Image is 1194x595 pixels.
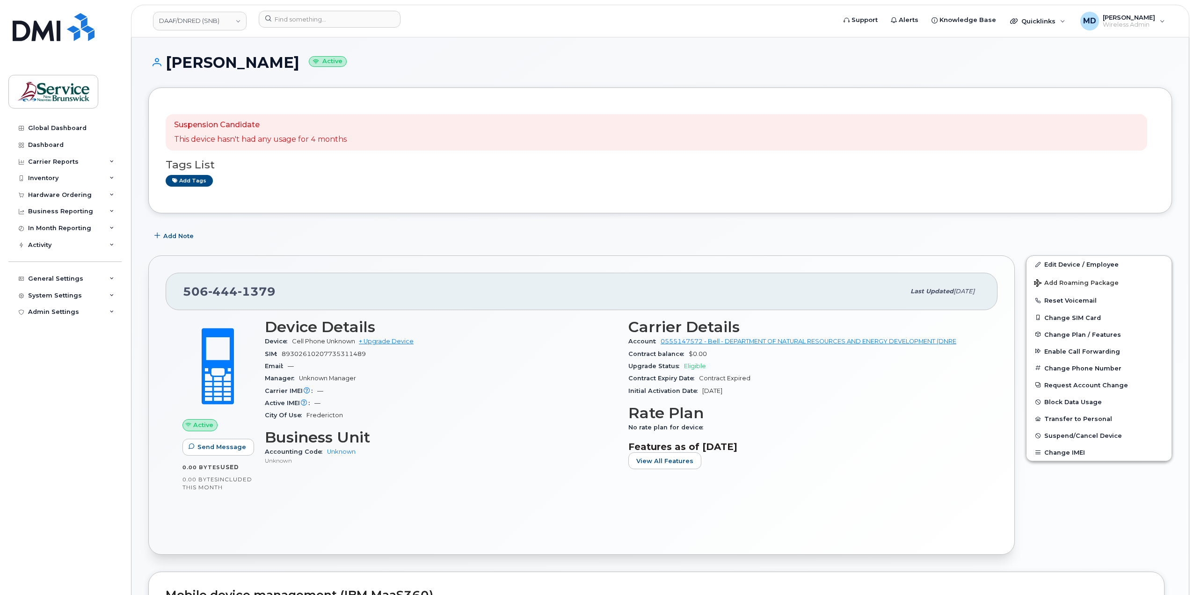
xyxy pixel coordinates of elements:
[265,412,306,419] span: City Of Use
[182,464,220,471] span: 0.00 Bytes
[166,175,213,187] a: Add tags
[238,284,276,298] span: 1379
[1027,292,1172,309] button: Reset Voicemail
[327,448,356,455] a: Unknown
[193,421,213,429] span: Active
[628,441,981,452] h3: Features as of [DATE]
[288,363,294,370] span: —
[265,319,617,335] h3: Device Details
[306,412,343,419] span: Fredericton
[265,448,327,455] span: Accounting Code
[1044,348,1120,355] span: Enable Call Forwarding
[954,288,975,295] span: [DATE]
[628,424,708,431] span: No rate plan for device
[1027,444,1172,461] button: Change IMEI
[265,429,617,446] h3: Business Unit
[265,350,282,357] span: SIM
[182,476,218,483] span: 0.00 Bytes
[309,56,347,67] small: Active
[182,439,254,456] button: Send Message
[163,232,194,240] span: Add Note
[628,375,699,382] span: Contract Expiry Date
[317,387,323,394] span: —
[1027,256,1172,273] a: Edit Device / Employee
[628,350,689,357] span: Contract balance
[689,350,707,357] span: $0.00
[299,375,356,382] span: Unknown Manager
[166,159,1155,171] h3: Tags List
[636,457,693,465] span: View All Features
[910,288,954,295] span: Last updated
[702,387,722,394] span: [DATE]
[1027,377,1172,393] button: Request Account Change
[1027,273,1172,292] button: Add Roaming Package
[265,399,314,406] span: Active IMEI
[314,399,320,406] span: —
[1044,331,1121,338] span: Change Plan / Features
[1027,309,1172,326] button: Change SIM Card
[628,452,701,469] button: View All Features
[699,375,750,382] span: Contract Expired
[265,375,299,382] span: Manager
[359,338,414,345] a: + Upgrade Device
[1027,343,1172,360] button: Enable Call Forwarding
[265,338,292,345] span: Device
[220,464,239,471] span: used
[148,227,202,244] button: Add Note
[1027,326,1172,343] button: Change Plan / Features
[292,338,355,345] span: Cell Phone Unknown
[174,134,347,145] p: This device hasn't had any usage for 4 months
[1027,427,1172,444] button: Suspend/Cancel Device
[1027,410,1172,427] button: Transfer to Personal
[1034,279,1119,288] span: Add Roaming Package
[628,387,702,394] span: Initial Activation Date
[684,363,706,370] span: Eligible
[628,338,661,345] span: Account
[282,350,366,357] span: 89302610207735311489
[197,443,246,451] span: Send Message
[628,319,981,335] h3: Carrier Details
[1044,432,1122,439] span: Suspend/Cancel Device
[1027,393,1172,410] button: Block Data Usage
[174,120,347,131] p: Suspension Candidate
[265,363,288,370] span: Email
[265,387,317,394] span: Carrier IMEI
[183,284,276,298] span: 506
[265,457,617,464] p: Unknown
[148,54,1172,71] h1: [PERSON_NAME]
[661,338,956,345] a: 0555147572 - Bell - DEPARTMENT OF NATURAL RESOURCES AND ENERGY DEVELOPMENT (DNRE
[628,405,981,421] h3: Rate Plan
[208,284,238,298] span: 444
[1027,360,1172,377] button: Change Phone Number
[628,363,684,370] span: Upgrade Status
